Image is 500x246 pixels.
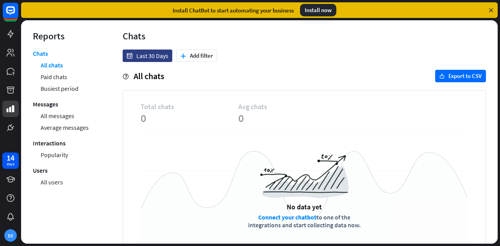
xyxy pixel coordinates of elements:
[238,111,336,125] span: 0
[33,98,58,110] a: Messages
[41,149,68,161] a: Popularity
[180,53,186,58] i: plus
[258,213,316,221] a: Connect your chatbot
[300,4,336,16] div: Install now
[134,71,164,81] span: All chats
[41,83,79,94] a: Busiest period
[245,213,364,229] div: to one of the integrations and start collecting data now.
[41,122,89,133] a: Average messages
[6,3,30,27] button: Open LiveChat chat widget
[41,71,67,83] a: Paid chats
[33,30,99,42] div: Reports
[287,202,322,211] div: No data yet
[41,176,63,188] a: All users
[4,229,17,242] div: DE
[7,154,14,161] div: 14
[33,50,48,59] a: Chats
[136,52,168,60] span: Last 30 Days
[439,74,445,79] i: export
[41,59,63,71] a: All chats
[7,161,14,167] div: days
[173,7,294,14] div: Install ChatBot to start automating your business
[2,152,19,169] a: 14 days
[141,111,238,125] span: 0
[176,50,217,62] button: plusAdd filter
[435,70,486,82] button: exportExport to CSV
[141,102,238,111] span: Total chats
[238,102,336,111] span: Avg chats
[123,74,129,80] i: help
[127,53,132,59] i: date
[33,137,66,149] a: Interactions
[260,154,349,198] img: a6954988516a0971c967.png
[123,30,486,42] div: Chats
[33,165,48,176] a: Users
[41,110,74,122] a: All messages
